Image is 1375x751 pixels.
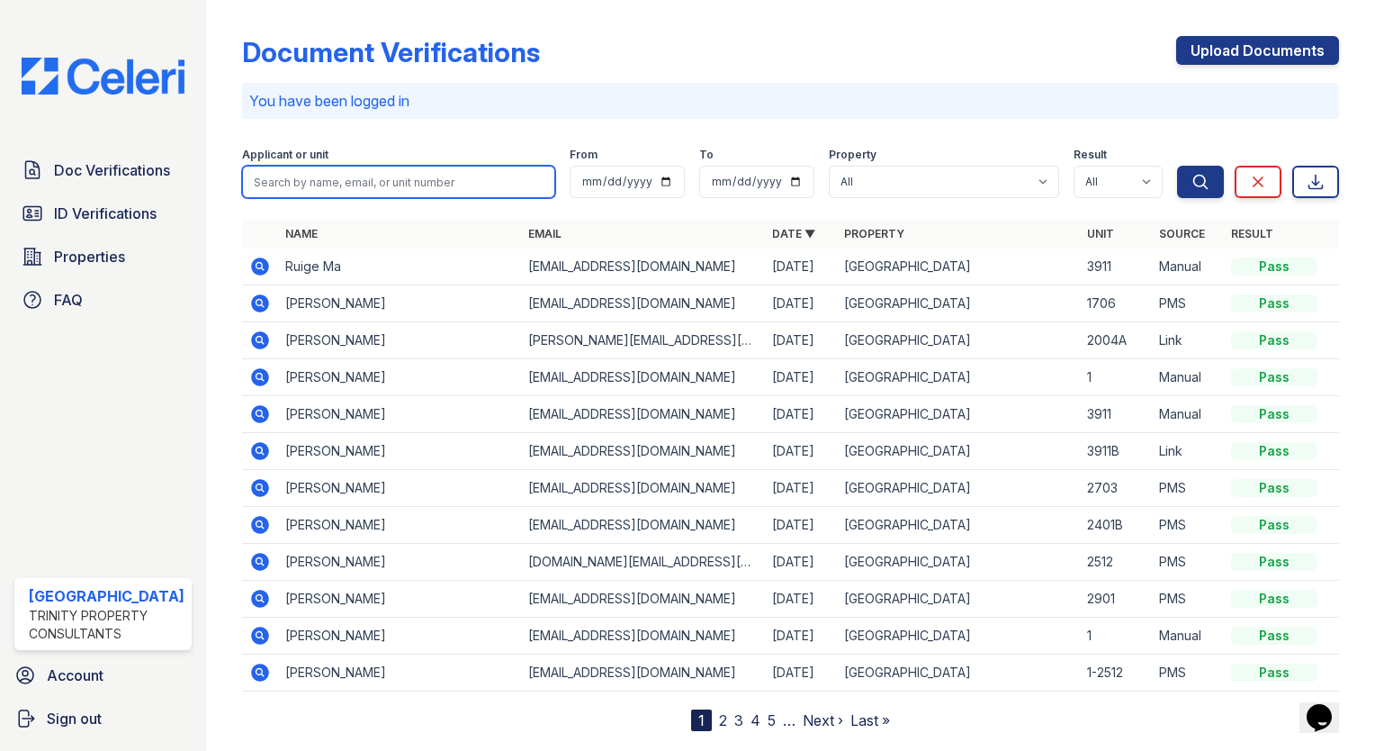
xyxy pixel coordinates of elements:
[521,396,764,433] td: [EMAIL_ADDRESS][DOMAIN_NAME]
[1159,227,1205,240] a: Source
[521,618,764,655] td: [EMAIL_ADDRESS][DOMAIN_NAME]
[1087,227,1114,240] a: Unit
[47,708,102,729] span: Sign out
[278,322,521,359] td: [PERSON_NAME]
[1152,359,1224,396] td: Manual
[837,249,1080,285] td: [GEOGRAPHIC_DATA]
[1231,442,1317,460] div: Pass
[1152,581,1224,618] td: PMS
[1080,433,1152,470] td: 3911B
[278,470,521,507] td: [PERSON_NAME]
[1080,285,1152,322] td: 1706
[765,581,837,618] td: [DATE]
[1152,322,1224,359] td: Link
[54,159,170,181] span: Doc Verifications
[1080,396,1152,433] td: 3911
[1074,148,1107,162] label: Result
[837,618,1080,655] td: [GEOGRAPHIC_DATA]
[29,585,184,607] div: [GEOGRAPHIC_DATA]
[14,239,192,275] a: Properties
[29,607,184,643] div: Trinity Property Consultants
[837,359,1080,396] td: [GEOGRAPHIC_DATA]
[765,655,837,692] td: [DATE]
[1080,359,1152,396] td: 1
[278,618,521,655] td: [PERSON_NAME]
[14,282,192,318] a: FAQ
[1231,664,1317,682] div: Pass
[1080,470,1152,507] td: 2703
[521,359,764,396] td: [EMAIL_ADDRESS][DOMAIN_NAME]
[14,152,192,188] a: Doc Verifications
[765,359,837,396] td: [DATE]
[1080,544,1152,581] td: 2512
[1231,479,1317,497] div: Pass
[1080,322,1152,359] td: 2004A
[7,58,199,95] img: CE_Logo_Blue-a8612792a0a2168367f1c8372b55b34899dd931a85d93a1a3d3e32e68fde9ad4.png
[7,701,199,737] a: Sign out
[242,148,328,162] label: Applicant or unit
[278,285,521,322] td: [PERSON_NAME]
[1176,36,1339,65] a: Upload Documents
[765,249,837,285] td: [DATE]
[7,657,199,693] a: Account
[1080,249,1152,285] td: 3911
[837,285,1080,322] td: [GEOGRAPHIC_DATA]
[765,322,837,359] td: [DATE]
[285,227,318,240] a: Name
[768,711,776,729] a: 5
[1152,396,1224,433] td: Manual
[719,711,727,729] a: 2
[1152,285,1224,322] td: PMS
[1231,258,1317,276] div: Pass
[1231,368,1317,386] div: Pass
[54,289,83,311] span: FAQ
[837,655,1080,692] td: [GEOGRAPHIC_DATA]
[521,249,764,285] td: [EMAIL_ADDRESS][DOMAIN_NAME]
[803,711,843,729] a: Next ›
[1152,618,1224,655] td: Manual
[837,470,1080,507] td: [GEOGRAPHIC_DATA]
[765,470,837,507] td: [DATE]
[1231,516,1317,534] div: Pass
[844,227,904,240] a: Property
[249,90,1332,112] p: You have been logged in
[1231,590,1317,608] div: Pass
[278,655,521,692] td: [PERSON_NAME]
[1231,405,1317,423] div: Pass
[850,711,890,729] a: Last »
[1231,627,1317,645] div: Pass
[1080,618,1152,655] td: 1
[837,507,1080,544] td: [GEOGRAPHIC_DATA]
[734,711,743,729] a: 3
[521,285,764,322] td: [EMAIL_ADDRESS][DOMAIN_NAME]
[1152,655,1224,692] td: PMS
[242,166,555,198] input: Search by name, email, or unit number
[765,285,837,322] td: [DATE]
[278,433,521,470] td: [PERSON_NAME]
[837,433,1080,470] td: [GEOGRAPHIC_DATA]
[521,544,764,581] td: [DOMAIN_NAME][EMAIL_ADDRESS][DOMAIN_NAME]
[278,581,521,618] td: [PERSON_NAME]
[765,507,837,544] td: [DATE]
[1231,227,1273,240] a: Result
[521,433,764,470] td: [EMAIL_ADDRESS][DOMAIN_NAME]
[837,581,1080,618] td: [GEOGRAPHIC_DATA]
[691,710,712,731] div: 1
[54,246,125,267] span: Properties
[1152,507,1224,544] td: PMS
[829,148,876,162] label: Property
[699,148,714,162] label: To
[750,711,760,729] a: 4
[521,507,764,544] td: [EMAIL_ADDRESS][DOMAIN_NAME]
[54,203,157,224] span: ID Verifications
[765,618,837,655] td: [DATE]
[1231,331,1317,349] div: Pass
[521,655,764,692] td: [EMAIL_ADDRESS][DOMAIN_NAME]
[278,507,521,544] td: [PERSON_NAME]
[1080,655,1152,692] td: 1-2512
[1152,544,1224,581] td: PMS
[837,396,1080,433] td: [GEOGRAPHIC_DATA]
[14,195,192,231] a: ID Verifications
[1152,249,1224,285] td: Manual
